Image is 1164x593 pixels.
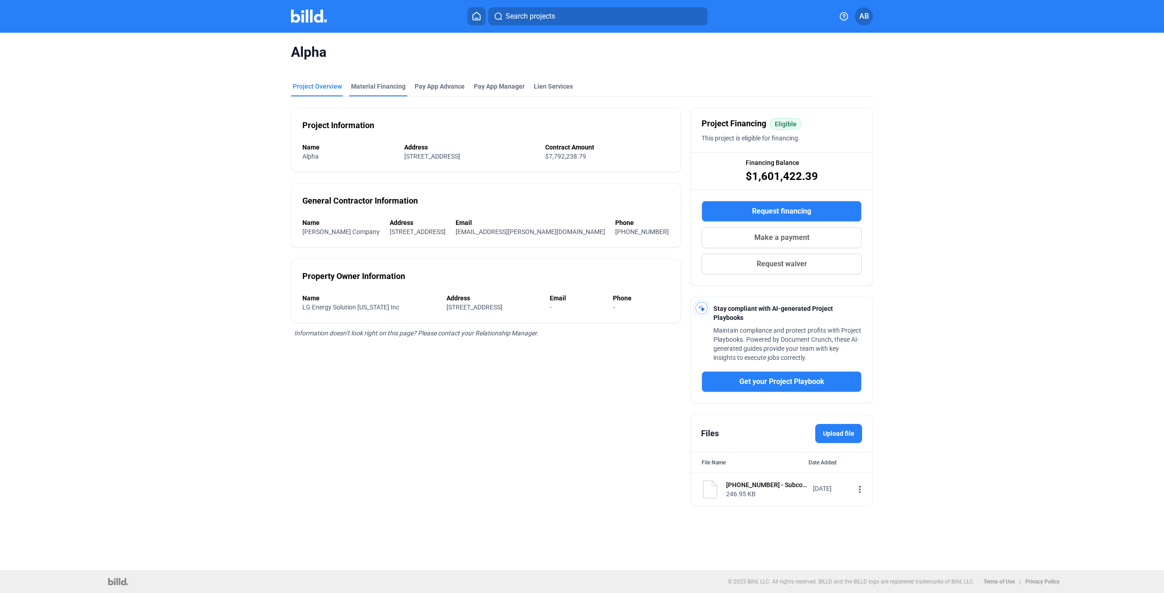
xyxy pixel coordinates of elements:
span: LG Energy Solution [US_STATE] Inc [302,304,399,311]
div: Property Owner Information [302,270,405,283]
div: Contract Amount [545,143,670,152]
span: Request waiver [757,259,807,269]
div: 246.95 KB [726,489,807,498]
mat-icon: more_vert [854,484,865,495]
span: Financing Balance [746,158,799,167]
span: - [613,304,615,311]
span: Project Financing [702,117,766,130]
span: $1,601,422.39 [746,169,818,184]
span: [STREET_ADDRESS] [447,304,502,311]
span: [EMAIL_ADDRESS][PERSON_NAME][DOMAIN_NAME] [456,228,605,235]
div: Phone [615,218,670,227]
div: File Name [702,458,726,467]
div: Project Information [302,119,374,132]
span: [PHONE_NUMBER] [615,228,669,235]
span: Alpha [291,44,873,61]
img: logo [108,578,128,585]
div: Address [447,294,541,303]
span: Search projects [506,11,555,22]
span: Request financing [752,206,811,217]
label: Upload file [815,424,862,443]
div: [DATE] [813,484,849,493]
b: Terms of Use [983,578,1015,585]
span: Alpha [302,153,319,160]
button: AB [855,7,873,25]
div: Date Added [808,458,862,467]
img: document [701,480,719,498]
div: Pay App Advance [415,82,465,91]
img: Billd Company Logo [291,10,327,23]
div: General Contractor Information [302,194,418,207]
span: Maintain compliance and protect profits with Project Playbooks. Powered by Document Crunch, these... [713,327,861,361]
span: $7,792,238.79 [545,153,586,160]
div: Name [302,294,437,303]
div: Project Overview [293,82,342,91]
span: Pay App Manager [474,82,525,91]
b: Privacy Policy [1025,578,1059,585]
p: | [1019,578,1021,585]
span: AB [859,11,869,22]
span: Stay compliant with AI-generated Project Playbooks [713,305,833,321]
div: Lien Services [534,82,573,91]
span: - [550,304,552,311]
div: Email [550,294,604,303]
button: Make a payment [702,227,862,248]
button: Request waiver [702,254,862,274]
span: [PERSON_NAME] Company [302,228,380,235]
div: Address [404,143,536,152]
span: Information doesn’t look right on this page? Please contact your Relationship Manager. [294,329,538,337]
div: Phone [613,294,670,303]
div: Name [302,143,395,152]
div: Address [390,218,447,227]
span: Make a payment [754,232,809,243]
span: [STREET_ADDRESS] [390,228,446,235]
span: Get your Project Playbook [739,376,824,387]
p: © 2025 Billd, LLC. All rights reserved. BILLD and the BILLD logo are registered trademarks of Bil... [728,578,974,585]
button: Request financing [702,201,862,222]
span: [STREET_ADDRESS] [404,153,460,160]
button: Get your Project Playbook [702,371,862,392]
div: Files [701,427,719,440]
span: This project is eligible for financing. [702,135,800,142]
div: Email [456,218,606,227]
div: Name [302,218,381,227]
button: Search projects [488,7,707,25]
mat-chip: Eligible [770,118,802,130]
div: [PHONE_NUMBER] - Subcontract - Barin Group [726,480,807,489]
div: Material Financing [351,82,406,91]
